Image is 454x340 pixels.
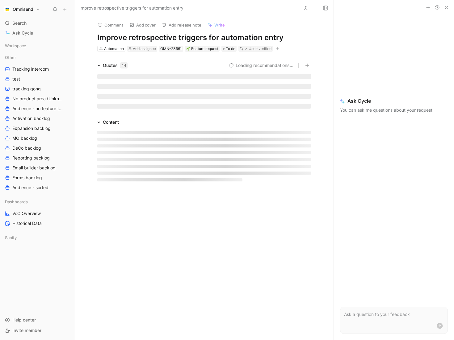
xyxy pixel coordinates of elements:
[120,62,128,68] div: 44
[103,62,128,69] div: Quotes
[2,5,41,14] button: OmnisendOmnisend
[2,64,72,74] a: Tracking intercom
[97,33,311,43] h1: Improve retrospective triggers for automation entry
[160,46,182,52] div: OMN-23561
[5,43,26,49] span: Workspace
[2,315,72,325] div: Help center
[205,21,228,29] button: Write
[2,74,72,84] a: test
[4,6,10,12] img: Omnisend
[2,326,72,335] div: Invite member
[2,53,72,192] div: OtherTracking intercomtesttracking gongNo product area (Unknowns)Audience - no feature tagActivat...
[159,21,204,29] button: Add release note
[127,21,158,29] button: Add cover
[2,209,72,218] a: VoC Overview
[2,233,72,244] div: Sanity
[186,47,190,51] img: 🌱
[221,46,237,52] div: To do
[340,106,448,114] p: You can ask me questions about your request
[2,233,72,242] div: Sanity
[12,115,50,122] span: Activation backlog
[229,62,293,69] button: Loading recommendations...
[2,219,72,228] a: Historical Data
[214,22,225,28] span: Write
[2,104,72,113] a: Audience - no feature tag
[2,28,72,38] a: Ask Cycle
[12,175,42,181] span: Forms backlog
[5,234,17,241] span: Sanity
[2,134,72,143] a: MO backlog
[12,145,41,151] span: DeCo backlog
[95,21,126,29] button: Comment
[12,66,49,72] span: Tracking intercom
[12,29,33,37] span: Ask Cycle
[5,54,16,60] span: Other
[12,135,37,141] span: MO backlog
[2,143,72,153] a: DeCo backlog
[12,328,41,333] span: Invite member
[95,62,130,69] div: Quotes44
[2,163,72,172] a: Email builder backlog
[249,46,271,52] div: User-verified
[2,94,72,103] a: No product area (Unknowns)
[12,19,27,27] span: Search
[13,6,33,12] h1: Omnisend
[2,183,72,192] a: Audience - sorted
[104,46,124,52] div: Automation
[12,165,56,171] span: Email builder backlog
[103,118,119,126] div: Content
[79,4,183,12] span: Improve retrospective triggers for automation entry
[226,46,235,52] span: To do
[12,317,36,322] span: Help center
[2,114,72,123] a: Activation backlog
[2,53,72,62] div: Other
[12,96,64,102] span: No product area (Unknowns)
[12,76,20,82] span: test
[186,46,218,52] div: Feature request
[5,199,28,205] span: Dashboards
[12,86,41,92] span: tracking gong
[133,46,156,51] span: Add assignee
[12,185,48,191] span: Audience - sorted
[12,125,51,131] span: Expansion backlog
[2,197,72,206] div: Dashboards
[2,153,72,163] a: Reporting backlog
[95,118,121,126] div: Content
[2,41,72,50] div: Workspace
[2,124,72,133] a: Expansion backlog
[12,210,41,217] span: VoC Overview
[185,46,220,52] div: 🌱Feature request
[2,173,72,182] a: Forms backlog
[2,197,72,228] div: DashboardsVoC OverviewHistorical Data
[12,106,63,112] span: Audience - no feature tag
[2,84,72,93] a: tracking gong
[340,97,448,105] span: Ask Cycle
[2,19,72,28] div: Search
[12,155,50,161] span: Reporting backlog
[12,220,42,226] span: Historical Data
